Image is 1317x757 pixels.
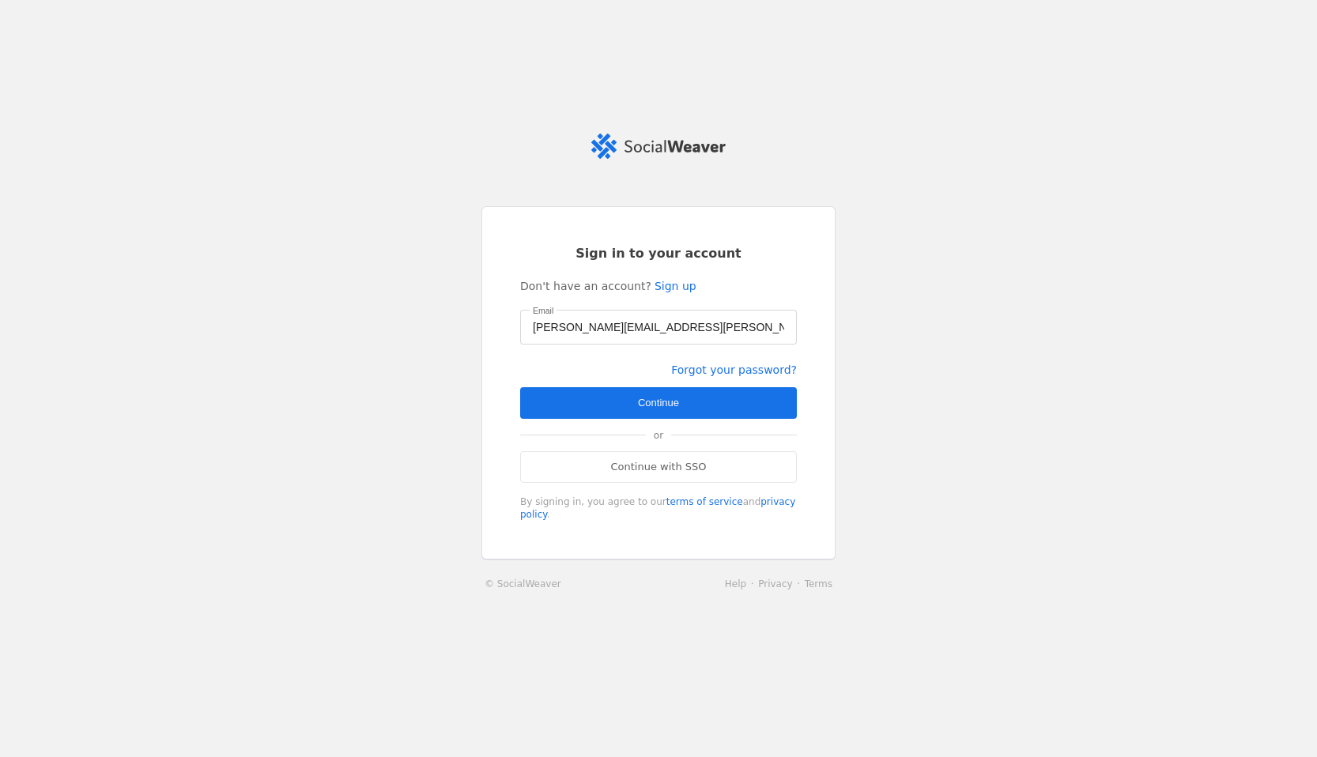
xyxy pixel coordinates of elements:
[646,420,671,451] span: or
[575,245,742,262] span: Sign in to your account
[671,363,797,376] a: Forgot your password?
[520,278,651,294] span: Don't have an account?
[725,578,746,589] a: Help
[520,451,797,483] a: Continue with SSO
[533,303,553,318] mat-label: Email
[520,495,797,521] div: By signing in, you agree to our and .
[485,576,561,592] a: © SocialWeaver
[533,318,784,337] input: Email
[655,278,696,294] a: Sign up
[666,496,743,507] a: terms of service
[758,578,792,589] a: Privacy
[520,387,797,419] button: Continue
[746,576,758,592] li: ·
[520,496,795,520] a: privacy policy
[793,576,805,592] li: ·
[638,395,679,411] span: Continue
[805,578,832,589] a: Terms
